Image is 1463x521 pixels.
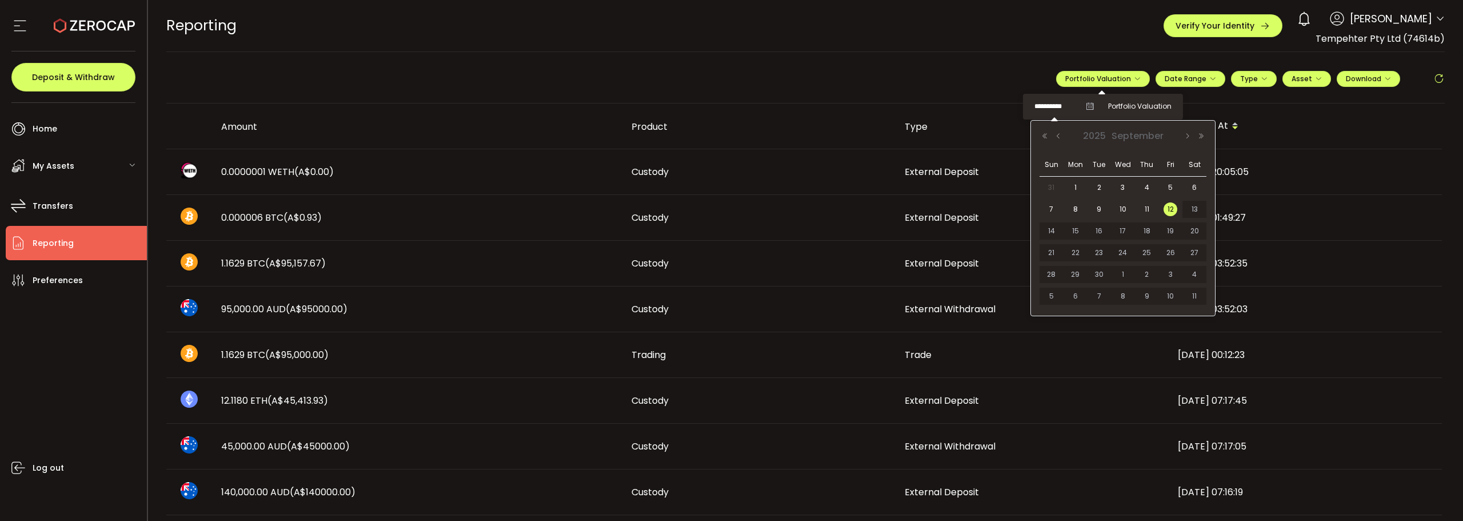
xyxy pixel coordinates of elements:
span: My Assets [33,158,74,174]
span: 7 [1092,289,1106,303]
iframe: Chat Widget [1406,466,1463,521]
span: 30 [1092,268,1106,281]
span: Custody [631,257,669,270]
span: 140,000.00 AUD [221,486,355,499]
span: 3 [1164,268,1177,281]
button: Download [1337,71,1400,87]
th: Mon [1064,153,1088,177]
button: Asset [1282,71,1331,87]
img: weth_portfolio.png [181,162,198,179]
span: Preferences [33,272,83,289]
button: Next Month [1181,132,1194,140]
span: Custody [631,486,669,499]
span: External Withdrawal [905,440,996,453]
button: Next Year [1194,132,1208,140]
th: Sat [1182,153,1206,177]
span: 4 [1188,268,1201,281]
img: btc_portfolio.svg [181,253,198,271]
span: (A$140000.00) [290,486,355,499]
th: Thu [1135,153,1159,177]
span: (A$0.00) [294,165,334,178]
span: 20 [1188,224,1201,238]
span: (A$45,413.93) [267,394,328,407]
span: 12.1180 ETH [221,394,328,407]
span: 29 [1069,268,1082,281]
span: 11 [1140,202,1154,216]
span: 0.000006 BTC [221,211,322,224]
span: External Deposit [905,257,979,270]
div: [DATE] 07:17:45 [1169,394,1442,407]
span: 31 [1045,181,1058,194]
span: 8 [1116,289,1130,303]
span: 27 [1188,246,1201,260]
div: [DATE] 00:12:23 [1169,348,1442,361]
span: (A$0.93) [283,211,322,224]
span: 2 [1140,268,1154,281]
span: 19 [1164,224,1177,238]
span: (A$45000.00) [287,440,350,453]
span: Reporting [166,15,237,35]
span: Home [33,121,57,137]
span: Download [1346,74,1391,83]
span: External Deposit [905,394,979,407]
span: External Deposit [905,486,979,499]
span: 1.1629 BTC [221,257,326,270]
th: Tue [1087,153,1111,177]
span: 3 [1116,181,1130,194]
span: 8 [1069,202,1082,216]
img: aud_portfolio.svg [181,436,198,454]
img: aud_portfolio.svg [181,299,198,316]
span: (A$95,157.67) [265,257,326,270]
span: 22 [1069,246,1082,260]
div: Product [622,120,896,133]
span: 24 [1116,246,1130,260]
span: 7 [1045,202,1058,216]
span: Type [1240,74,1268,83]
span: 5 [1164,181,1177,194]
img: btc_portfolio.svg [181,345,198,362]
span: September [1109,129,1166,142]
span: 9 [1140,289,1154,303]
span: Tempehter Pty Ltd (74614b) [1316,32,1445,45]
span: 6 [1188,181,1201,194]
span: 25 [1140,246,1154,260]
div: [DATE] 01:49:27 [1169,211,1442,224]
button: Deposit & Withdraw [11,63,135,92]
span: Custody [631,303,669,316]
th: Fri [1159,153,1183,177]
button: Type [1231,71,1277,87]
img: eth_portfolio.svg [181,391,198,408]
span: 17 [1116,224,1130,238]
span: 2025 [1080,129,1109,142]
span: Log out [33,460,64,476]
span: Date Range [1165,74,1216,83]
div: [DATE] 03:52:35 [1169,257,1442,270]
span: Verify Your Identity [1176,22,1254,30]
span: 16 [1092,224,1106,238]
span: External Withdrawal [905,303,996,316]
span: 6 [1069,289,1082,303]
span: 4 [1140,181,1154,194]
span: 1 [1069,181,1082,194]
span: Custody [631,440,669,453]
span: Custody [631,394,669,407]
span: 45,000.00 AUD [221,440,350,453]
span: 23 [1092,246,1106,260]
span: (A$95000.00) [286,303,347,316]
span: Portfolio Valuation [1108,101,1172,112]
span: 1 [1116,268,1130,281]
span: 10 [1164,289,1177,303]
div: [DATE] 20:05:05 [1169,165,1442,178]
span: 0.0000001 WETH [221,165,334,178]
button: Date Range [1156,71,1225,87]
span: Trading [631,348,666,361]
button: Previous Year [1038,132,1052,140]
span: 5 [1045,289,1058,303]
span: [PERSON_NAME] [1350,11,1432,26]
div: [DATE] 07:16:19 [1169,486,1442,499]
img: aud_portfolio.svg [181,482,198,499]
span: Reporting [33,235,74,252]
div: Type [896,120,1169,133]
span: Portfolio Valuation [1065,74,1141,83]
span: (A$95,000.00) [265,348,329,361]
